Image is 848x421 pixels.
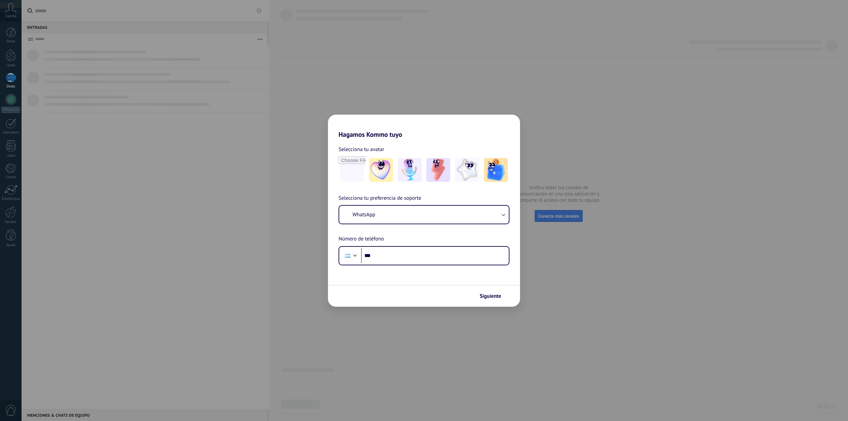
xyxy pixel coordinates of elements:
[339,235,384,243] span: Número de teléfono
[339,206,509,224] button: WhatsApp
[426,158,450,182] img: -3.jpeg
[352,211,375,218] span: WhatsApp
[480,294,501,298] span: Siguiente
[398,158,422,182] img: -2.jpeg
[339,194,421,203] span: Selecciona tu preferencia de soporte
[339,145,384,154] span: Selecciona tu avatar
[328,115,520,138] h2: Hagamos Kommo tuyo
[455,158,479,182] img: -4.jpeg
[341,249,354,263] div: Argentina: + 54
[369,158,393,182] img: -1.jpeg
[477,290,510,302] button: Siguiente
[484,158,508,182] img: -5.jpeg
